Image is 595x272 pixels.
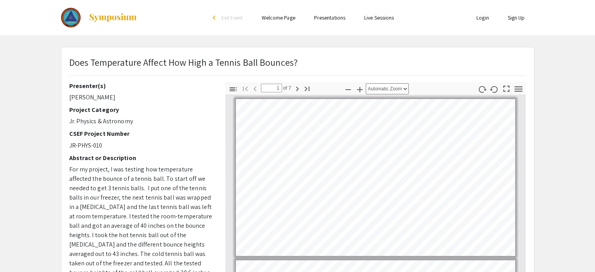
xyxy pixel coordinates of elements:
button: Previous Page [248,83,262,94]
input: Page [261,84,282,92]
p: JR-PHYS-010 [69,141,214,150]
button: Tools [512,83,525,95]
p: [PERSON_NAME] [69,93,214,102]
button: Switch to Presentation Mode [500,82,513,94]
div: Page 1 [232,95,519,259]
a: Welcome Page [262,14,295,21]
button: Rotate Clockwise [475,83,489,95]
button: Rotate Counterclockwise [487,83,501,95]
h2: Abstract or Description [69,154,214,162]
span: Exit Event [221,14,243,21]
div: arrow_back_ios [213,15,218,20]
button: Zoom Out [342,83,355,95]
img: Symposium by ForagerOne [88,13,137,22]
p: Does Temperature Affect How High a Tennis Ball Bounces? [69,55,298,69]
button: Go to Last Page [300,83,314,94]
h2: CSEF Project Number [69,130,214,137]
select: Zoom [366,83,409,94]
img: The 2023 Colorado Science & Engineering Fair [61,8,81,27]
a: The 2023 Colorado Science & Engineering Fair [61,8,138,27]
span: of 7 [282,84,291,92]
button: Toggle Sidebar [226,83,240,95]
button: Next Page [291,83,304,94]
a: Presentations [314,14,345,21]
button: Go to First Page [239,83,252,94]
h2: Project Category [69,106,214,113]
a: Live Sessions [364,14,394,21]
a: Login [476,14,489,21]
h2: Presenter(s) [69,82,214,90]
p: Jr. Physics & Astronomy [69,117,214,126]
button: Zoom In [353,83,367,95]
a: Sign Up [508,14,525,21]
